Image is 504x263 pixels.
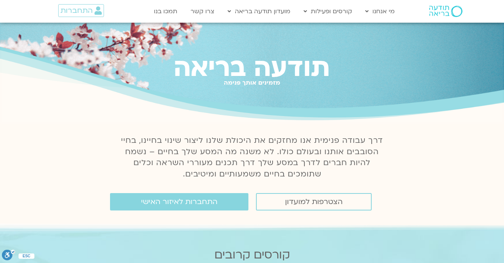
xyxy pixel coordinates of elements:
a: מי אנחנו [361,4,399,19]
a: צרו קשר [187,4,218,19]
a: קורסים ופעילות [300,4,356,19]
span: התחברות [60,6,93,15]
a: התחברות לאיזור האישי [110,193,248,210]
span: הצטרפות למועדון [285,198,343,206]
span: התחברות לאיזור האישי [141,198,217,206]
a: מועדון תודעה בריאה [224,4,294,19]
a: התחברות [58,4,104,17]
p: דרך עבודה פנימית אנו מחזקים את היכולת שלנו ליצור שינוי בחיינו, בחיי הסובבים אותנו ובעולם כולו. לא... [117,135,388,180]
img: תודעה בריאה [429,6,462,17]
h2: קורסים קרובים [17,248,488,261]
a: הצטרפות למועדון [256,193,372,210]
a: תמכו בנו [150,4,181,19]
